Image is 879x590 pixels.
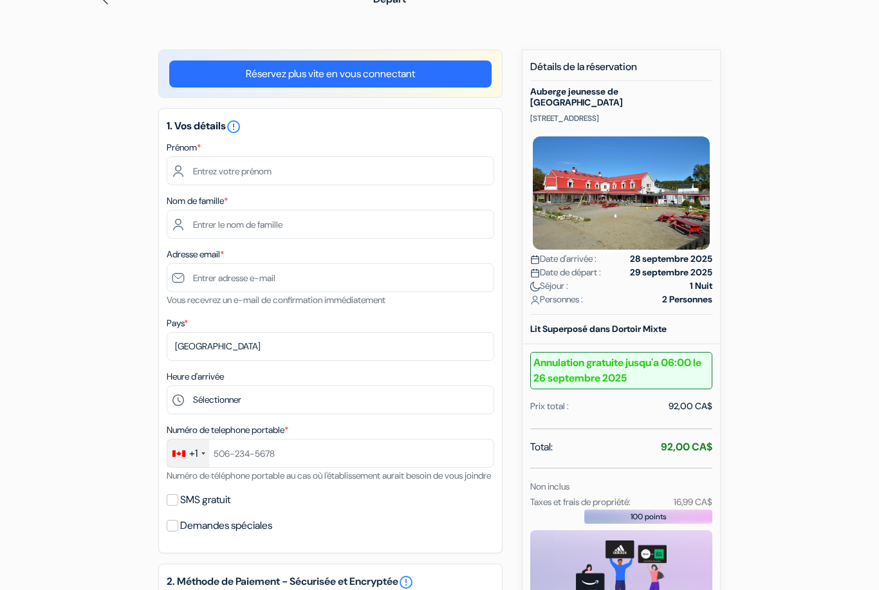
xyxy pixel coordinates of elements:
span: Personnes : [530,293,583,306]
img: moon.svg [530,282,540,291]
label: Prénom [167,141,201,154]
b: Annulation gratuite jusqu'a 06:00 le 26 septembre 2025 [530,352,712,389]
span: Date de départ : [530,266,601,279]
span: Date d'arrivée : [530,252,597,266]
strong: 1 Nuit [690,279,712,293]
div: 92,00 CA$ [669,400,712,413]
label: Nom de famille [167,194,228,208]
label: SMS gratuit [180,491,230,509]
img: user_icon.svg [530,295,540,305]
b: Lit Superposé dans Dortoir Mixte [530,323,667,335]
a: Réservez plus vite en vous connectant [169,60,492,88]
strong: 2 Personnes [662,293,712,306]
h5: 2. Méthode de Paiement - Sécurisée et Encryptée [167,575,494,590]
input: Entrer le nom de famille [167,210,494,239]
label: Demandes spéciales [180,517,272,535]
span: 100 points [631,511,667,522]
input: Entrer adresse e-mail [167,263,494,292]
a: error_outline [398,575,414,590]
input: Entrez votre prénom [167,156,494,185]
div: +1 [189,446,198,461]
label: Heure d'arrivée [167,370,224,383]
small: Non inclus [530,481,569,492]
div: Prix total : [530,400,569,413]
p: [STREET_ADDRESS] [530,113,712,124]
label: Adresse email [167,248,224,261]
i: error_outline [226,119,241,134]
h5: Auberge jeunesse de [GEOGRAPHIC_DATA] [530,86,712,108]
small: Taxes et frais de propriété: [530,496,631,508]
h5: 1. Vos détails [167,119,494,134]
span: Total: [530,439,553,455]
label: Numéro de telephone portable [167,423,288,437]
a: error_outline [226,119,241,133]
input: 506-234-5678 [167,439,494,468]
img: calendar.svg [530,255,540,264]
strong: 92,00 CA$ [661,440,712,454]
div: Canada: +1 [167,439,209,467]
small: Vous recevrez un e-mail de confirmation immédiatement [167,294,385,306]
small: 16,99 CA$ [674,496,712,508]
h5: Détails de la réservation [530,60,712,81]
small: Numéro de téléphone portable au cas où l'établissement aurait besoin de vous joindre [167,470,491,481]
span: Séjour : [530,279,568,293]
strong: 29 septembre 2025 [630,266,712,279]
img: calendar.svg [530,268,540,278]
strong: 28 septembre 2025 [630,252,712,266]
label: Pays [167,317,188,330]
